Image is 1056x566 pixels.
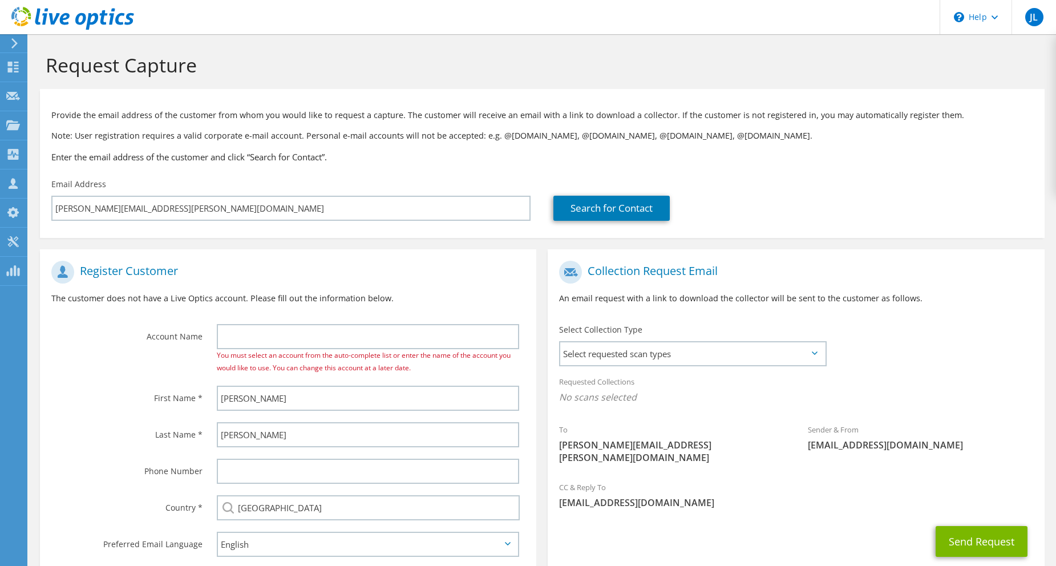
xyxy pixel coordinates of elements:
[51,495,203,514] label: Country *
[51,179,106,190] label: Email Address
[51,109,1033,122] p: Provide the email address of the customer from whom you would like to request a capture. The cust...
[553,196,670,221] a: Search for Contact
[559,496,1033,509] span: [EMAIL_ADDRESS][DOMAIN_NAME]
[560,342,824,365] span: Select requested scan types
[51,386,203,404] label: First Name *
[559,439,784,464] span: [PERSON_NAME][EMAIL_ADDRESS][PERSON_NAME][DOMAIN_NAME]
[51,532,203,550] label: Preferred Email Language
[548,475,1044,515] div: CC & Reply To
[51,261,519,284] h1: Register Customer
[1025,8,1043,26] span: JL
[51,459,203,477] label: Phone Number
[51,130,1033,142] p: Note: User registration requires a valid corporate e-mail account. Personal e-mail accounts will ...
[51,292,525,305] p: The customer does not have a Live Optics account. Please fill out the information below.
[51,151,1033,163] h3: Enter the email address of the customer and click “Search for Contact”.
[51,324,203,342] label: Account Name
[808,439,1033,451] span: [EMAIL_ADDRESS][DOMAIN_NAME]
[936,526,1027,557] button: Send Request
[796,418,1045,457] div: Sender & From
[559,324,642,335] label: Select Collection Type
[559,292,1033,305] p: An email request with a link to download the collector will be sent to the customer as follows.
[51,422,203,440] label: Last Name *
[217,350,511,373] span: You must select an account from the auto-complete list or enter the name of the account you would...
[46,53,1033,77] h1: Request Capture
[548,418,796,470] div: To
[559,261,1027,284] h1: Collection Request Email
[559,391,1033,403] span: No scans selected
[954,12,964,22] svg: \n
[548,370,1044,412] div: Requested Collections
